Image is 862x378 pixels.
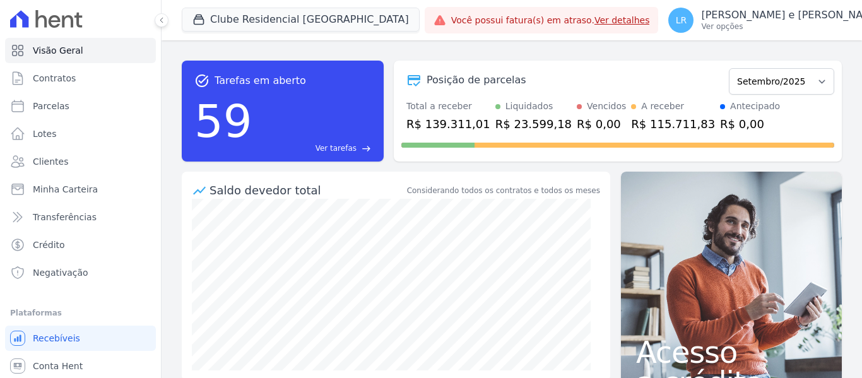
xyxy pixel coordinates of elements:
div: Saldo devedor total [210,182,404,199]
div: Considerando todos os contratos e todos os meses [407,185,600,196]
span: Lotes [33,127,57,140]
div: R$ 0,00 [577,115,626,133]
div: 59 [194,88,252,154]
a: Transferências [5,204,156,230]
a: Visão Geral [5,38,156,63]
span: Negativação [33,266,88,279]
div: R$ 23.599,18 [495,115,572,133]
span: task_alt [194,73,210,88]
span: Recebíveis [33,332,80,345]
div: Vencidos [587,100,626,113]
a: Contratos [5,66,156,91]
a: Ver tarefas east [257,143,371,154]
div: Total a receber [406,100,490,113]
a: Recebíveis [5,326,156,351]
span: Contratos [33,72,76,85]
span: Clientes [33,155,68,168]
span: Acesso [636,337,827,367]
span: Parcelas [33,100,69,112]
a: Lotes [5,121,156,146]
a: Negativação [5,260,156,285]
a: Parcelas [5,93,156,119]
span: LR [676,16,687,25]
div: Posição de parcelas [427,73,526,88]
span: east [362,144,371,153]
div: R$ 139.311,01 [406,115,490,133]
a: Clientes [5,149,156,174]
span: Transferências [33,211,97,223]
div: R$ 0,00 [720,115,780,133]
span: Conta Hent [33,360,83,372]
span: Crédito [33,239,65,251]
div: Antecipado [730,100,780,113]
button: Clube Residencial [GEOGRAPHIC_DATA] [182,8,420,32]
span: Visão Geral [33,44,83,57]
span: Você possui fatura(s) em atraso. [451,14,650,27]
div: Plataformas [10,305,151,321]
div: A receber [641,100,684,113]
a: Ver detalhes [594,15,650,25]
div: R$ 115.711,83 [631,115,715,133]
span: Minha Carteira [33,183,98,196]
span: Tarefas em aberto [215,73,306,88]
span: Ver tarefas [316,143,357,154]
div: Liquidados [505,100,553,113]
a: Crédito [5,232,156,257]
a: Minha Carteira [5,177,156,202]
